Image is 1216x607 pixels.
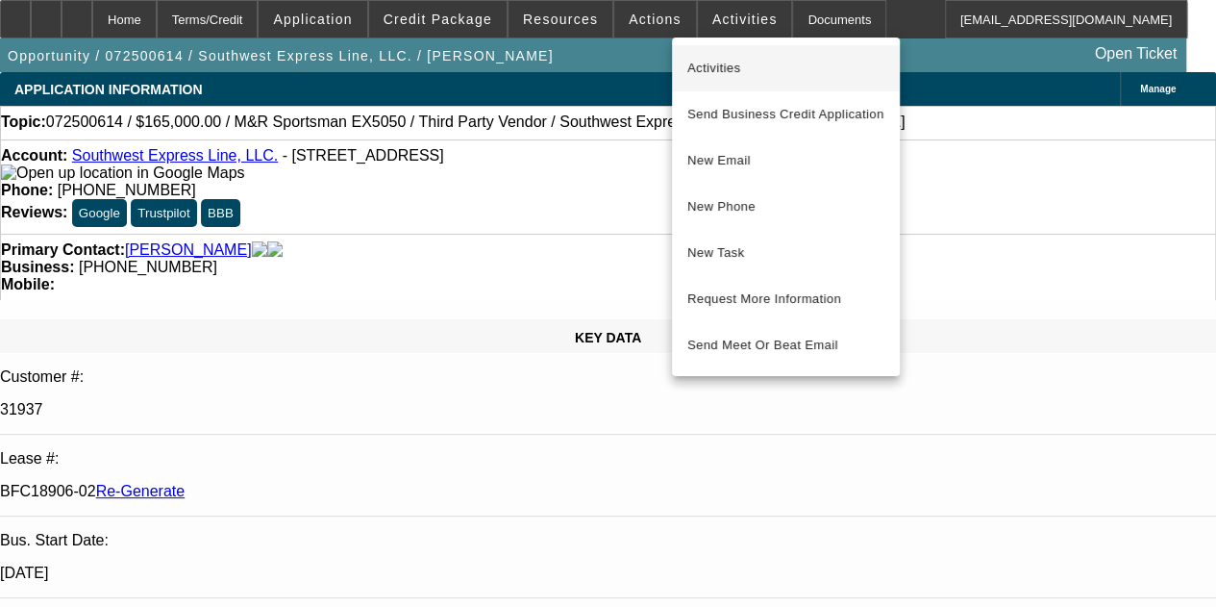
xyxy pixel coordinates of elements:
span: New Email [687,149,884,172]
span: Activities [687,57,884,80]
span: Send Business Credit Application [687,103,884,126]
span: New Phone [687,195,884,218]
span: Send Meet Or Beat Email [687,334,884,357]
span: New Task [687,241,884,265]
span: Request More Information [687,288,884,311]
